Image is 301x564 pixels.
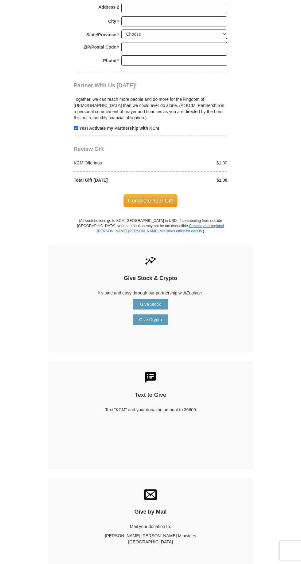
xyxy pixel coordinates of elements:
h4: Text to Give [59,392,243,399]
strong: ZIP/Postal Code [84,43,116,51]
strong: Yes! Activate my Partnership with KCM [79,126,159,131]
div: Text "KCM" and your donation amount to 36609 [59,407,243,413]
h4: Give Stock & Crypto [59,275,243,282]
strong: Address 2 [98,3,119,11]
p: It's safe and easy through our partnership with [59,290,243,296]
p: [PERSON_NAME] [PERSON_NAME] Ministries [GEOGRAPHIC_DATA] [59,533,243,545]
img: give-by-stock.svg [144,254,157,267]
img: text-to-give.svg [144,371,157,384]
p: (All contributions go to KCM [GEOGRAPHIC_DATA] in USD. If contributing from outside [GEOGRAPHIC_D... [77,218,224,245]
p: Mail your donation to: [59,523,243,530]
span: Partner With Us [DATE]! [74,82,137,89]
strong: Phone [103,56,116,65]
p: Together, we can reach more people and do more for the kingdom of [DEMOGRAPHIC_DATA] than we coul... [74,96,227,121]
h4: Give by Mail [59,509,243,515]
div: $1.00 [150,160,231,166]
div: Total Gift [DATE] [71,177,151,183]
span: Review Gift [74,146,104,152]
div: KCM Offerings [71,160,151,166]
i: Engiven. [186,290,203,295]
div: $1.00 [150,177,231,183]
strong: State/Province [86,30,116,39]
a: Give Stock [133,299,168,310]
span: Complete Your Gift [123,194,178,207]
a: Give Crypto [133,314,168,325]
img: envelope.svg [144,488,157,501]
strong: City [108,17,116,26]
